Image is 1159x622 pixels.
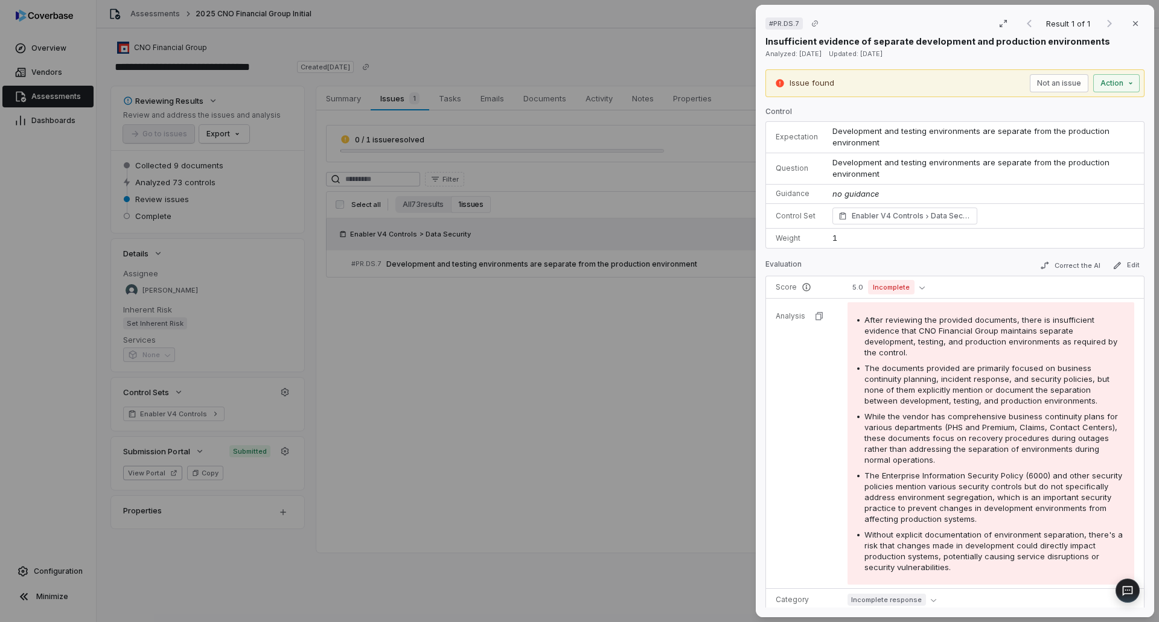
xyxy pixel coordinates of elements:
[864,411,1118,465] span: While the vendor has comprehensive business continuity plans for various departments (PHS and Pre...
[776,211,818,221] p: Control Set
[832,189,879,198] span: no guidance
[852,210,971,222] span: Enabler V4 Controls Data Security
[776,233,818,243] p: Weight
[864,315,1117,357] span: After reviewing the provided documents, there is insufficient evidence that CNO Financial Group m...
[864,363,1110,405] span: The documents provided are primarily focused on business continuity planning, incident response, ...
[832,157,1112,179] span: Development and testing environments are separate from the production environment
[769,19,799,28] span: # PR.DS.7
[776,595,833,605] p: Category
[848,280,930,294] button: 5.0Incomplete
[776,282,833,292] p: Score
[776,189,818,198] p: Guidance
[1046,17,1093,30] p: Result 1 of 1
[868,280,915,294] span: Incomplete
[776,163,818,173] p: Question
[804,13,826,34] button: Copy link
[1108,258,1145,273] button: Edit
[765,259,802,274] p: Evaluation
[776,311,805,321] p: Analysis
[790,77,834,89] p: Issue found
[848,594,926,606] span: Incomplete response
[1093,74,1140,92] button: Action
[832,126,1112,148] span: Development and testing environments are separate from the production environment
[765,49,822,58] span: Analyzed: [DATE]
[829,49,883,58] span: Updated: [DATE]
[1035,258,1105,273] button: Correct the AI
[776,132,818,142] p: Expectation
[864,530,1123,572] span: Without explicit documentation of environment separation, there's a risk that changes made in dev...
[832,233,837,243] span: 1
[765,107,1145,121] p: Control
[864,471,1122,524] span: The Enterprise Information Security Policy (6000) and other security policies mention various sec...
[765,35,1110,48] p: Insufficient evidence of separate development and production environments
[1030,74,1088,92] button: Not an issue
